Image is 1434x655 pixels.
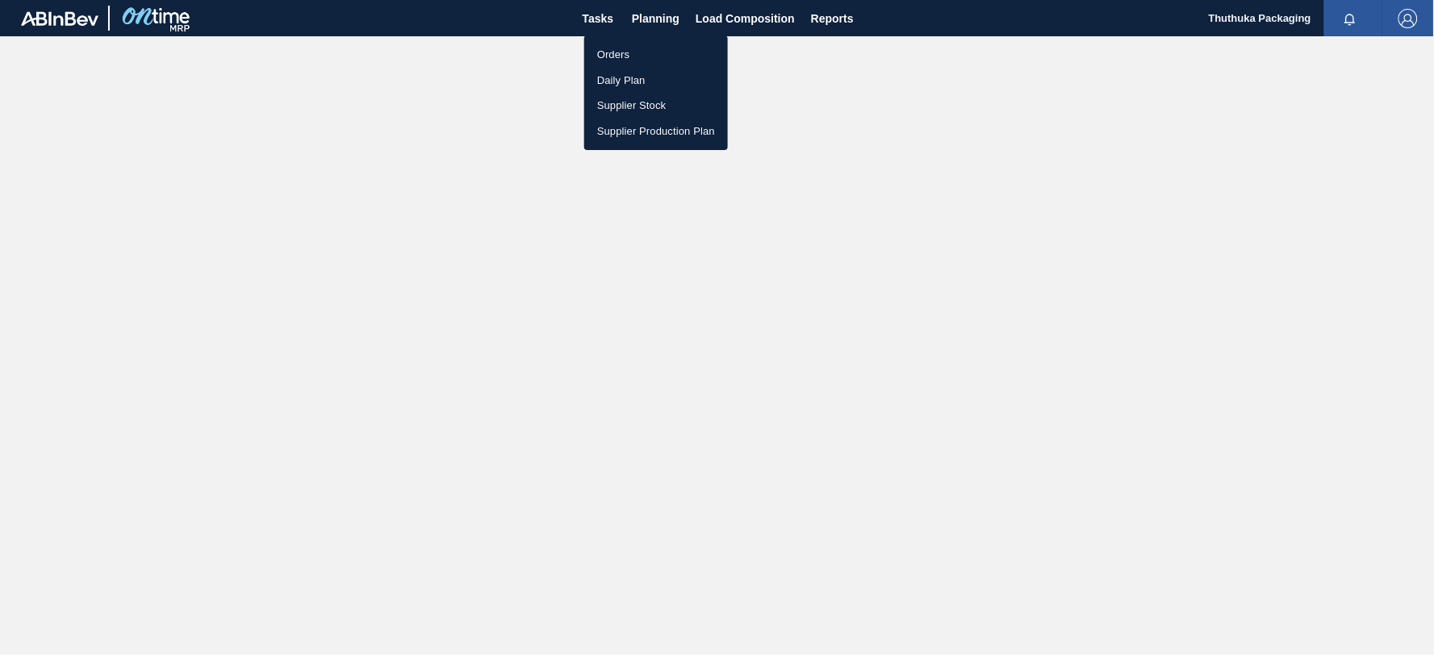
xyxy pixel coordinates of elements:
[584,93,728,119] a: Supplier Stock
[584,42,728,68] a: Orders
[584,68,728,94] a: Daily Plan
[584,119,728,144] a: Supplier Production Plan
